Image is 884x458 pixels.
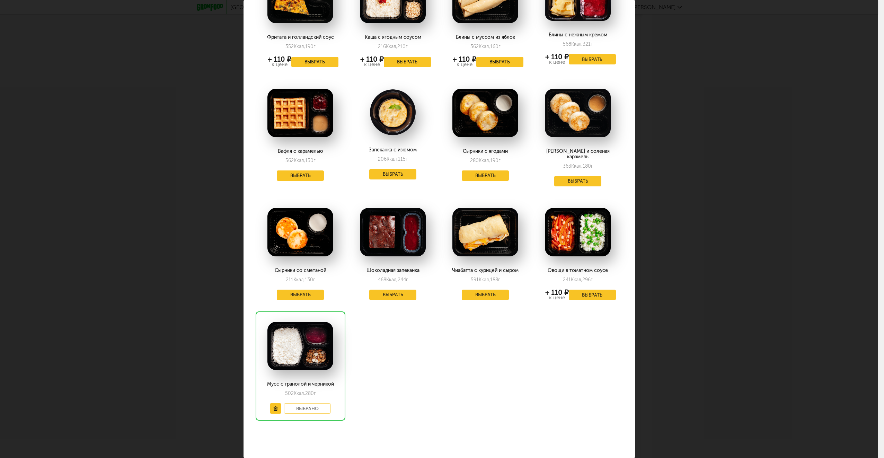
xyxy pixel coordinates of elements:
div: Овощи в томатном соусе [540,268,616,273]
img: big_mOe8z449M5M7lfOZ.png [545,208,611,256]
span: г [591,163,593,169]
div: 280 190 [470,158,501,164]
div: 216 210 [378,44,408,50]
img: big_8CrUXvGrGHgQr12N.png [267,208,333,256]
div: Запеканка с изюмом [355,147,431,153]
button: Выбрать [369,169,416,179]
span: Ккал, [571,163,583,169]
span: г [591,41,593,47]
span: Ккал, [479,158,490,164]
div: 362 160 [470,44,501,50]
span: г [498,44,501,50]
span: Ккал, [479,44,490,50]
div: + 110 ₽ [268,56,291,62]
button: Выбрать [462,170,509,181]
span: Ккал, [386,44,397,50]
div: [PERSON_NAME] и соленая карамель [540,149,616,160]
div: к цене [545,295,569,300]
button: Выбрать [384,57,431,67]
div: 241 296 [563,277,593,283]
img: big_jNBKMWfBmyrWEFir.png [360,89,426,136]
div: к цене [453,62,476,67]
span: г [314,390,316,396]
span: Ккал, [571,41,583,47]
div: 502 280 [285,390,316,396]
button: Выбрать [291,57,338,67]
div: 211 130 [286,277,315,283]
span: г [591,277,593,283]
div: 206 115 [378,156,408,162]
span: Ккал, [386,277,398,283]
div: 562 130 [285,158,316,164]
button: Выбрать [554,176,601,186]
div: к цене [268,62,291,67]
button: Выбрать [369,290,416,300]
img: big_eqx7M5hQj0AiPcM4.png [545,89,611,137]
button: Выбрать [277,170,324,181]
img: big_F601vpJp5Wf4Dgz5.png [360,208,426,256]
span: г [313,44,316,50]
div: Вафля с карамелью [262,149,338,154]
span: Ккал, [294,390,305,396]
div: + 110 ₽ [453,56,476,62]
span: г [313,277,315,283]
div: Сырники с ягодами [447,149,523,154]
div: Сырники со сметаной [262,268,338,273]
div: 591 188 [471,277,500,283]
span: Ккал, [479,277,490,283]
div: Шоколадная запеканка [355,268,431,273]
img: big_166ZK53KlE4HfnGn.png [267,89,333,137]
span: Ккал, [294,158,305,164]
div: Мусс с гранолой и черникой [262,381,338,387]
span: г [406,277,408,283]
img: big_psj8Nh3MtzDMxZNy.png [452,208,518,256]
span: г [498,158,501,164]
span: Ккал, [387,156,398,162]
div: + 110 ₽ [545,54,569,60]
div: Блины с нежным кремом [540,32,616,38]
div: 468 244 [378,277,408,283]
span: Ккал, [571,277,582,283]
span: г [498,277,500,283]
div: + 110 ₽ [545,290,569,295]
div: к цене [545,60,569,65]
button: Выбрать [569,290,616,300]
div: Каша с ягодным соусом [355,35,431,40]
img: big_oNJ7c1XGuxDSvFDf.png [267,322,333,370]
div: к цене [360,62,384,67]
span: г [406,156,408,162]
div: 352 190 [285,44,316,50]
button: Выбрать [462,290,509,300]
div: + 110 ₽ [360,56,384,62]
div: 363 180 [563,163,593,169]
img: big_Oj7558GKmMMoQVCH.png [452,89,518,137]
button: Выбрать [277,290,324,300]
div: Фритата и голландский соус [262,35,338,40]
div: Чиабатта с курицей и сыром [447,268,523,273]
span: Ккал, [293,277,305,283]
div: Блины с муссом из яблок [447,35,523,40]
span: г [406,44,408,50]
span: г [313,158,316,164]
button: Выбрать [569,54,616,64]
span: Ккал, [294,44,305,50]
button: Выбрать [476,57,523,67]
div: 568 321 [563,41,593,47]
